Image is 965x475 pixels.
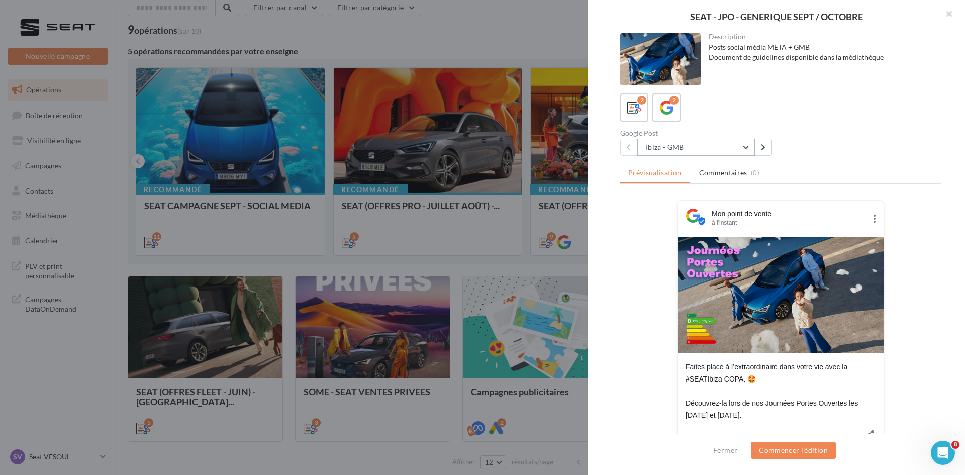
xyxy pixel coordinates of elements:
[686,361,876,421] div: Faites place à l’extraordinaire dans votre vie avec la #SEATIbiza COPA. 🤩 Découvrez-la lors de no...
[637,96,646,105] div: 2
[637,139,755,156] button: Ibiza - GMB
[604,12,949,21] div: SEAT - JPO - GENERIQUE SEPT / OCTOBRE
[751,442,836,459] button: Commencer l'édition
[620,130,777,137] div: Google Post
[712,219,865,227] div: à l'instant
[709,33,933,40] div: Description
[669,96,679,105] div: 2
[678,237,884,353] img: IBIZA_JPO_GMB_JPO
[951,441,959,449] span: 8
[712,209,865,219] div: Mon point de vente
[751,169,759,177] span: (0)
[709,444,741,456] button: Fermer
[699,168,747,178] span: Commentaires
[709,42,933,62] div: Posts social média META + GMB Document de guidelines disponible dans la médiathèque
[931,441,955,465] iframe: Intercom live chat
